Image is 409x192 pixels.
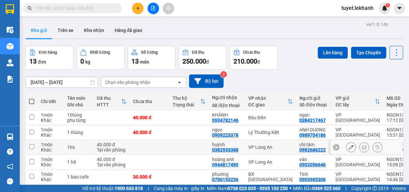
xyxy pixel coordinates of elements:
[41,177,61,182] div: Khác
[105,79,150,86] div: Chọn văn phòng nhận
[332,93,383,110] th: Toggle SortBy
[396,5,402,11] span: caret-down
[207,185,288,192] span: Miền Nam
[257,59,260,65] span: đ
[212,142,242,147] div: huỳnh
[7,149,13,155] span: question-circle
[318,47,348,59] button: Lên hàng
[382,5,388,11] img: icon-new-feature
[346,142,356,152] div: Sửa đơn hàng
[212,177,238,182] div: 0706153236
[299,172,329,177] div: Tính
[299,127,329,132] div: ANH DUONG
[7,133,14,140] img: warehouse-icon
[245,93,296,110] th: Toggle SortBy
[79,22,109,38] button: Kho nhận
[299,142,329,147] div: chị tâm
[97,96,121,101] div: Đã thu
[248,115,293,120] div: Bàu Đồn
[41,132,61,138] div: Khác
[128,46,176,69] button: Số lượng13món
[67,112,90,123] div: 1thùng phụ tùng
[26,77,98,88] input: Select a date range.
[336,112,380,123] div: VP [GEOGRAPHIC_DATA]
[212,162,238,167] div: 0944817490
[80,57,84,65] span: 0
[336,157,380,167] div: VP [GEOGRAPHIC_DATA]
[212,127,242,132] div: ngọc
[41,142,61,147] div: 1 món
[97,162,126,167] div: Tại văn phòng
[169,93,209,110] th: Toggle SortBy
[67,130,90,135] div: 1 thùng
[189,74,224,88] button: Bộ lọc
[336,102,375,107] div: ĐC lấy
[97,157,126,162] div: 40.000 đ
[41,99,61,104] div: Chi tiết
[248,96,287,101] div: VP nhận
[385,3,390,8] sup: 1
[345,185,346,192] span: |
[336,96,375,101] div: VP gửi
[52,22,79,38] button: Trên xe
[97,142,126,147] div: 40.000 đ
[248,159,293,165] div: VP Long An
[132,3,144,14] button: plus
[289,187,291,190] span: ⚪️
[179,46,227,69] button: Đã thu250.000đ
[243,50,260,55] div: Chưa thu
[299,118,326,123] div: 0384217467
[131,57,139,65] span: 13
[299,96,329,101] div: Người gửi
[77,46,124,69] button: Khối lượng0kg
[248,102,287,107] div: ĐC giao
[115,186,143,191] strong: 1900 633 818
[6,4,14,14] img: logo-vxr
[7,26,14,33] img: warehouse-icon
[29,57,37,65] span: 13
[7,178,13,184] span: message
[177,80,182,85] svg: open
[39,50,57,55] div: Đơn hàng
[41,147,61,152] div: Khác
[312,186,341,191] strong: 0369 525 060
[212,95,242,100] div: Người nhận
[133,130,166,135] div: 40.000 đ
[248,130,293,135] div: Lý Thường Kiệt
[67,145,90,150] div: 1hs
[26,46,73,69] button: Đơn hàng13đơn
[299,147,326,152] div: 0982686222
[38,59,46,65] span: đơn
[230,46,278,69] button: Chưa thu210.000đ
[36,5,114,12] input: Tìm tên, số ĐT hoặc mã đơn
[133,99,166,104] div: Chưa thu
[394,3,405,14] button: caret-down
[41,112,61,118] div: 1 món
[220,71,227,78] sup: 2
[41,162,61,167] div: Khác
[67,174,90,179] div: 1 bao cafe
[41,127,61,132] div: 1 món
[148,185,149,192] span: |
[85,59,90,65] span: kg
[299,112,329,118] div: ngọc
[366,21,388,28] div: ver 1.8.146
[299,177,326,182] div: 0903985306
[133,174,166,179] div: 30.000 đ
[26,22,52,38] button: Kho gửi
[82,185,143,192] span: Hỗ trợ kỹ thuật:
[173,102,200,107] div: Trạng thái
[27,6,32,11] span: search
[133,115,166,120] div: 40.000 đ
[299,157,329,162] div: vân
[41,157,61,162] div: 1 món
[173,96,200,101] div: Thu hộ
[94,93,130,110] th: Toggle SortBy
[299,102,329,107] div: Số điện thoại
[41,118,61,123] div: Khác
[67,96,90,101] div: Tên món
[228,186,288,191] strong: 0708 023 035 - 0935 103 250
[212,157,242,162] div: hoàng anh
[148,3,159,14] button: file-add
[233,57,257,65] span: 210.000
